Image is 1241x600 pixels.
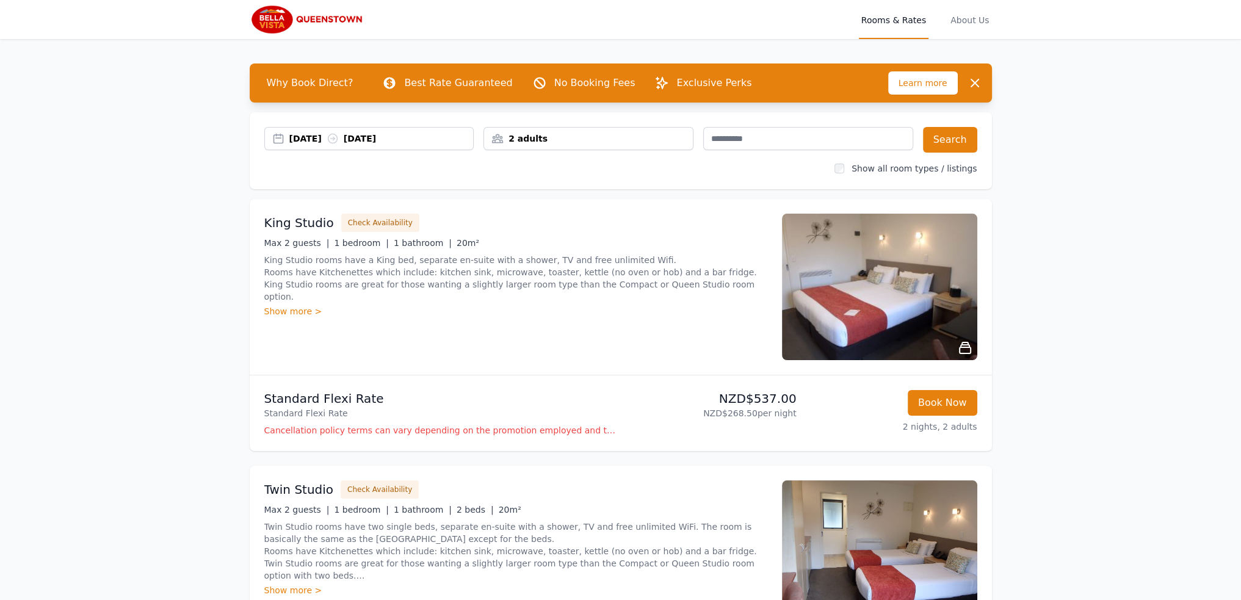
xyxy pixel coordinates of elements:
button: Check Availability [341,214,419,232]
p: Standard Flexi Rate [264,407,616,419]
p: NZD$268.50 per night [626,407,797,419]
img: Bella Vista Queenstown [250,5,367,34]
div: Show more > [264,584,767,596]
span: 1 bedroom | [334,238,389,248]
span: 1 bedroom | [334,505,389,515]
span: Why Book Direct? [257,71,363,95]
button: Search [923,127,977,153]
h3: King Studio [264,214,334,231]
span: 20m² [457,238,479,248]
p: Exclusive Perks [676,76,751,90]
p: King Studio rooms have a King bed, separate en-suite with a shower, TV and free unlimited Wifi. R... [264,254,767,303]
span: Max 2 guests | [264,505,330,515]
span: 1 bathroom | [394,238,452,248]
div: [DATE] [DATE] [289,132,474,145]
span: 20m² [499,505,521,515]
span: 1 bathroom | [394,505,452,515]
span: Learn more [888,71,958,95]
p: 2 nights, 2 adults [806,421,977,433]
label: Show all room types / listings [852,164,977,173]
p: Best Rate Guaranteed [404,76,512,90]
button: Book Now [908,390,977,416]
p: Twin Studio rooms have two single beds, separate en-suite with a shower, TV and free unlimited Wi... [264,521,767,582]
p: No Booking Fees [554,76,635,90]
button: Check Availability [341,480,419,499]
h3: Twin Studio [264,481,334,498]
p: Standard Flexi Rate [264,390,616,407]
span: Max 2 guests | [264,238,330,248]
p: Cancellation policy terms can vary depending on the promotion employed and the time of stay of th... [264,424,616,436]
div: Show more > [264,305,767,317]
span: 2 beds | [457,505,494,515]
div: 2 adults [484,132,693,145]
p: NZD$537.00 [626,390,797,407]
